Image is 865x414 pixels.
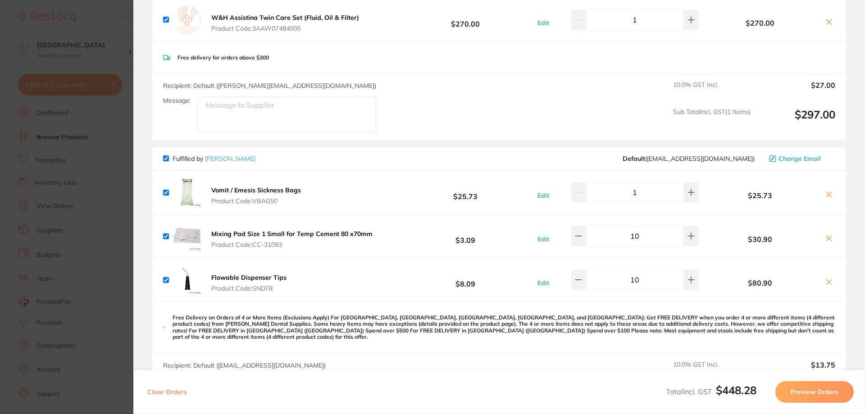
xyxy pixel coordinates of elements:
[211,241,373,248] span: Product Code: CC-31093
[173,5,201,34] img: empty.jpg
[145,381,190,403] button: Clear Orders
[535,191,552,200] button: Edit
[701,279,819,287] b: $80.90
[209,273,289,292] button: Flowable Dispenser Tips Product Code:SNDTB
[701,235,819,243] b: $30.90
[173,155,255,162] p: Fulfilled by
[211,197,301,205] span: Product Code: VBAG50
[758,108,835,133] output: $297.00
[758,361,835,381] output: $13.75
[163,361,326,369] span: Recipient: Default ( [EMAIL_ADDRESS][DOMAIN_NAME] )
[209,186,304,205] button: Vomit / Emesis Sickness Bags Product Code:VBAG50
[211,285,287,292] span: Product Code: SNDTB
[205,155,255,163] a: [PERSON_NAME]
[163,97,191,105] label: Message:
[673,108,751,133] span: Sub Total Incl. GST ( 1 Items)
[209,14,362,32] button: W&H Assistina Twin Care Set (Fluid, Oil & Filter) Product Code:3AAW07484000
[775,381,854,403] button: Preview Orders
[535,279,552,287] button: Edit
[766,155,835,163] button: Change Email
[211,14,359,22] b: W&H Assistina Twin Care Set (Fluid, Oil & Filter)
[163,82,376,90] span: Recipient: Default ( [PERSON_NAME][EMAIL_ADDRESS][DOMAIN_NAME] )
[173,314,835,341] p: Free Delivery on Orders of 4 or More Items (Exclusions Apply) For [GEOGRAPHIC_DATA], [GEOGRAPHIC_...
[173,178,201,207] img: d3NoaTJnaQ
[398,228,533,245] b: $3.09
[211,230,373,238] b: Mixing Pad Size 1 Small for Temp Cement 80 x70mm
[673,81,751,101] span: 10.0 % GST Incl.
[211,25,359,32] span: Product Code: 3AAW07484000
[623,155,755,162] span: save@adamdental.com.au
[211,186,301,194] b: Vomit / Emesis Sickness Bags
[701,19,819,27] b: $270.00
[209,230,375,249] button: Mixing Pad Size 1 Small for Temp Cement 80 x70mm Product Code:CC-31093
[758,81,835,101] output: $27.00
[673,361,751,381] span: 10.0 % GST Incl.
[716,383,756,397] b: $448.28
[535,235,552,243] button: Edit
[173,265,201,294] img: cXJzZzZqeQ
[211,273,287,282] b: Flowable Dispenser Tips
[535,19,552,27] button: Edit
[623,155,645,163] b: Default
[398,184,533,201] b: $25.73
[178,55,269,61] p: Free delivery for orders above $300
[701,191,819,200] b: $25.73
[173,222,201,250] img: NGViYjQ3bw
[666,387,756,396] span: Total Incl. GST
[398,11,533,28] b: $270.00
[398,272,533,288] b: $8.09
[778,155,821,162] span: Change Email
